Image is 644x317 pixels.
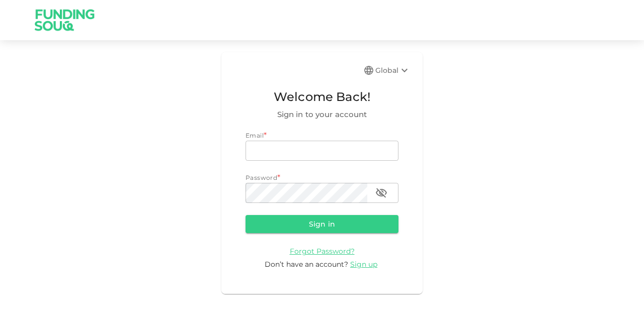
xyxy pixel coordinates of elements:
span: Forgot Password? [290,247,355,256]
span: Sign up [350,260,377,269]
div: Global [375,64,411,76]
input: email [246,141,398,161]
button: Sign in [246,215,398,233]
span: Email [246,132,264,139]
span: Don’t have an account? [265,260,348,269]
span: Welcome Back! [246,87,398,107]
span: Sign in to your account [246,109,398,121]
span: Password [246,174,277,181]
input: password [246,183,367,203]
a: Forgot Password? [290,246,355,256]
